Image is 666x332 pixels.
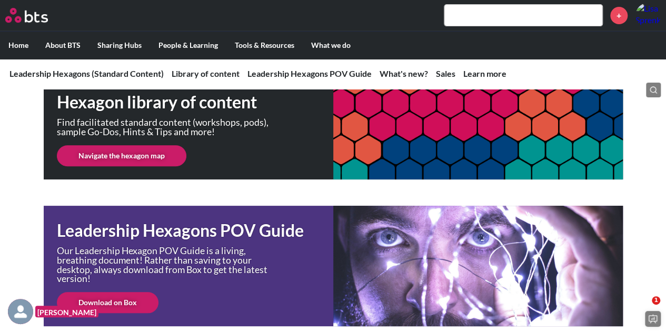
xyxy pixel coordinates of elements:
[172,68,240,78] a: Library of content
[89,32,150,59] label: Sharing Hubs
[57,145,186,166] a: Navigate the hexagon map
[226,32,303,59] label: Tools & Resources
[463,68,506,78] a: Learn more
[303,32,359,59] label: What we do
[150,32,226,59] label: People & Learning
[436,68,455,78] a: Sales
[630,296,655,321] iframe: Intercom live chat
[8,299,33,324] img: F
[610,7,628,24] a: +
[380,68,428,78] a: What's new?
[57,118,278,136] p: Find facilitated standard content (workshops, pods), sample Go-Dos, Hints & Tips and more!
[5,8,67,23] a: Go home
[57,246,278,283] p: Our Leadership Hexagon POV Guide is a living, breathing document! Rather than saving to your desk...
[635,3,661,28] a: Profile
[5,8,48,23] img: BTS Logo
[9,68,164,78] a: Leadership Hexagons (Standard Content)
[37,32,89,59] label: About BTS
[652,296,660,305] span: 1
[35,306,98,318] figcaption: [PERSON_NAME]
[57,219,333,243] h1: Leadership Hexagons POV Guide
[247,68,372,78] a: Leadership Hexagons POV Guide
[635,3,661,28] img: Lisa Sprenkle
[57,90,333,114] h1: Hexagon library of content
[57,292,158,313] a: Download on Box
